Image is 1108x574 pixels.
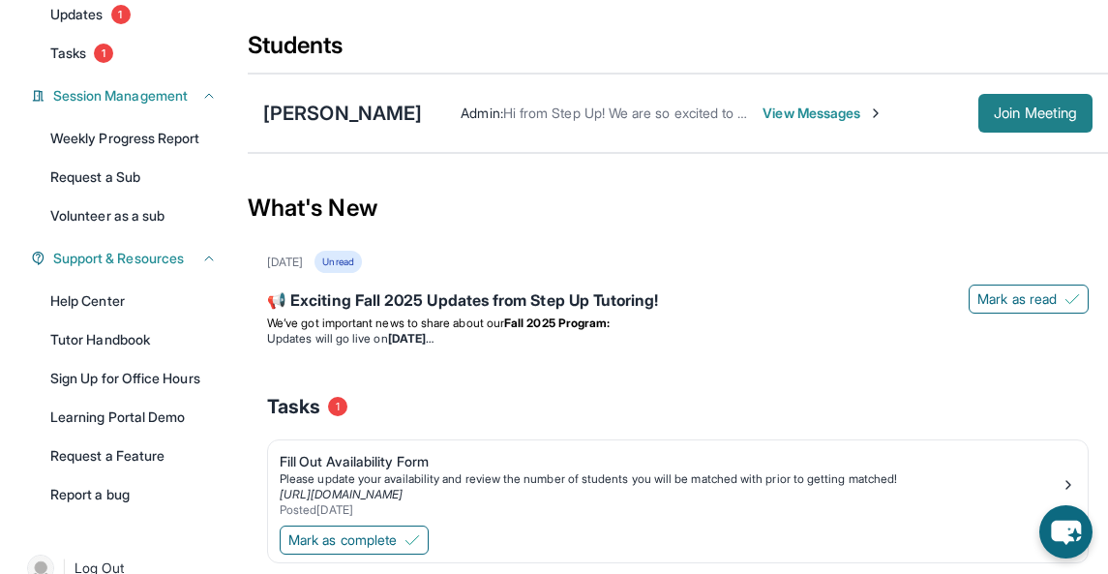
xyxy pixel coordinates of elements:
div: Please update your availability and review the number of students you will be matched with prior ... [280,471,1061,487]
a: Help Center [39,284,228,318]
button: Support & Resources [45,249,217,268]
button: Join Meeting [978,94,1093,133]
button: Session Management [45,86,217,106]
span: Mark as complete [288,530,397,550]
img: Chevron-Right [868,106,883,121]
a: Report a bug [39,477,228,512]
div: [DATE] [267,255,303,270]
img: Mark as complete [404,532,420,548]
span: 1 [94,44,113,63]
span: Support & Resources [53,249,184,268]
a: Request a Feature [39,438,228,473]
span: 1 [111,5,131,24]
strong: Fall 2025 Program: [504,316,610,330]
a: Tutor Handbook [39,322,228,357]
strong: [DATE] [388,331,434,346]
img: Mark as read [1064,291,1080,307]
a: Learning Portal Demo [39,400,228,435]
div: [PERSON_NAME] [263,100,422,127]
div: Posted [DATE] [280,502,1061,518]
a: Volunteer as a sub [39,198,228,233]
button: Mark as complete [280,526,429,555]
a: Sign Up for Office Hours [39,361,228,396]
span: View Messages [763,104,883,123]
span: Admin : [461,105,502,121]
a: Request a Sub [39,160,228,195]
span: Join Meeting [994,107,1077,119]
div: Fill Out Availability Form [280,452,1061,471]
div: What's New [248,166,1108,251]
span: 1 [328,397,347,416]
button: Mark as read [969,285,1089,314]
a: Tasks1 [39,36,228,71]
div: Unread [314,251,361,273]
a: Fill Out Availability FormPlease update your availability and review the number of students you w... [268,440,1088,522]
span: Mark as read [977,289,1057,309]
button: chat-button [1039,505,1093,559]
div: 📢 Exciting Fall 2025 Updates from Step Up Tutoring! [267,288,1089,316]
li: Updates will go live on [267,331,1089,347]
a: [URL][DOMAIN_NAME] [280,487,403,501]
span: Tasks [50,44,86,63]
span: Updates [50,5,104,24]
span: Session Management [53,86,188,106]
div: Students [248,30,1108,73]
span: We’ve got important news to share about our [267,316,504,330]
span: Tasks [267,393,320,420]
a: Weekly Progress Report [39,121,228,156]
